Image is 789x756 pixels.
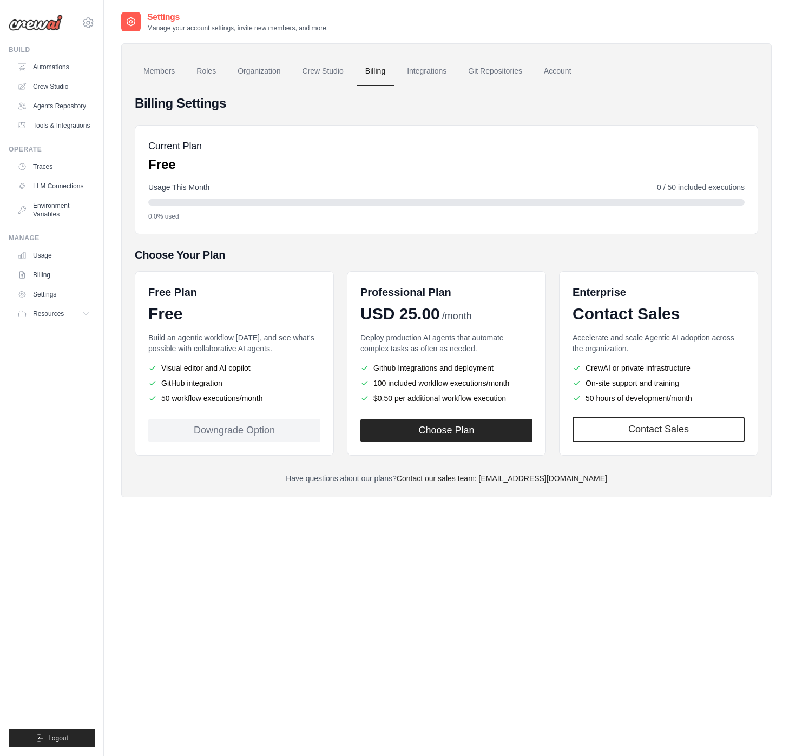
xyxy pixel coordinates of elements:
[33,310,64,318] span: Resources
[13,158,95,175] a: Traces
[188,57,225,86] a: Roles
[148,156,202,173] p: Free
[398,57,455,86] a: Integrations
[13,117,95,134] a: Tools & Integrations
[13,78,95,95] a: Crew Studio
[229,57,289,86] a: Organization
[13,197,95,223] a: Environment Variables
[573,285,745,300] h6: Enterprise
[360,363,532,373] li: Github Integrations and deployment
[459,57,531,86] a: Git Repositories
[148,182,209,193] span: Usage This Month
[147,11,328,24] h2: Settings
[135,57,183,86] a: Members
[13,266,95,284] a: Billing
[360,419,532,442] button: Choose Plan
[573,363,745,373] li: CrewAI or private infrastructure
[135,473,758,484] p: Have questions about our plans?
[573,332,745,354] p: Accelerate and scale Agentic AI adoption across the organization.
[360,378,532,389] li: 100 included workflow executions/month
[9,15,63,31] img: Logo
[148,332,320,354] p: Build an agentic workflow [DATE], and see what's possible with collaborative AI agents.
[13,286,95,303] a: Settings
[148,285,197,300] h6: Free Plan
[360,304,440,324] span: USD 25.00
[360,393,532,404] li: $0.50 per additional workflow execution
[9,729,95,747] button: Logout
[148,139,202,154] h5: Current Plan
[148,393,320,404] li: 50 workflow executions/month
[13,247,95,264] a: Usage
[360,332,532,354] p: Deploy production AI agents that automate complex tasks as often as needed.
[573,417,745,442] a: Contact Sales
[13,305,95,323] button: Resources
[148,212,179,221] span: 0.0% used
[657,182,745,193] span: 0 / 50 included executions
[147,24,328,32] p: Manage your account settings, invite new members, and more.
[13,178,95,195] a: LLM Connections
[535,57,580,86] a: Account
[148,304,320,324] div: Free
[9,45,95,54] div: Build
[13,97,95,115] a: Agents Repository
[573,304,745,324] div: Contact Sales
[135,95,758,112] h4: Billing Settings
[9,145,95,154] div: Operate
[9,234,95,242] div: Manage
[13,58,95,76] a: Automations
[442,309,472,324] span: /month
[48,734,68,742] span: Logout
[573,378,745,389] li: On-site support and training
[148,378,320,389] li: GitHub integration
[357,57,394,86] a: Billing
[135,247,758,262] h5: Choose Your Plan
[573,393,745,404] li: 50 hours of development/month
[148,419,320,442] div: Downgrade Option
[360,285,451,300] h6: Professional Plan
[294,57,352,86] a: Crew Studio
[397,474,607,483] a: Contact our sales team: [EMAIL_ADDRESS][DOMAIN_NAME]
[148,363,320,373] li: Visual editor and AI copilot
